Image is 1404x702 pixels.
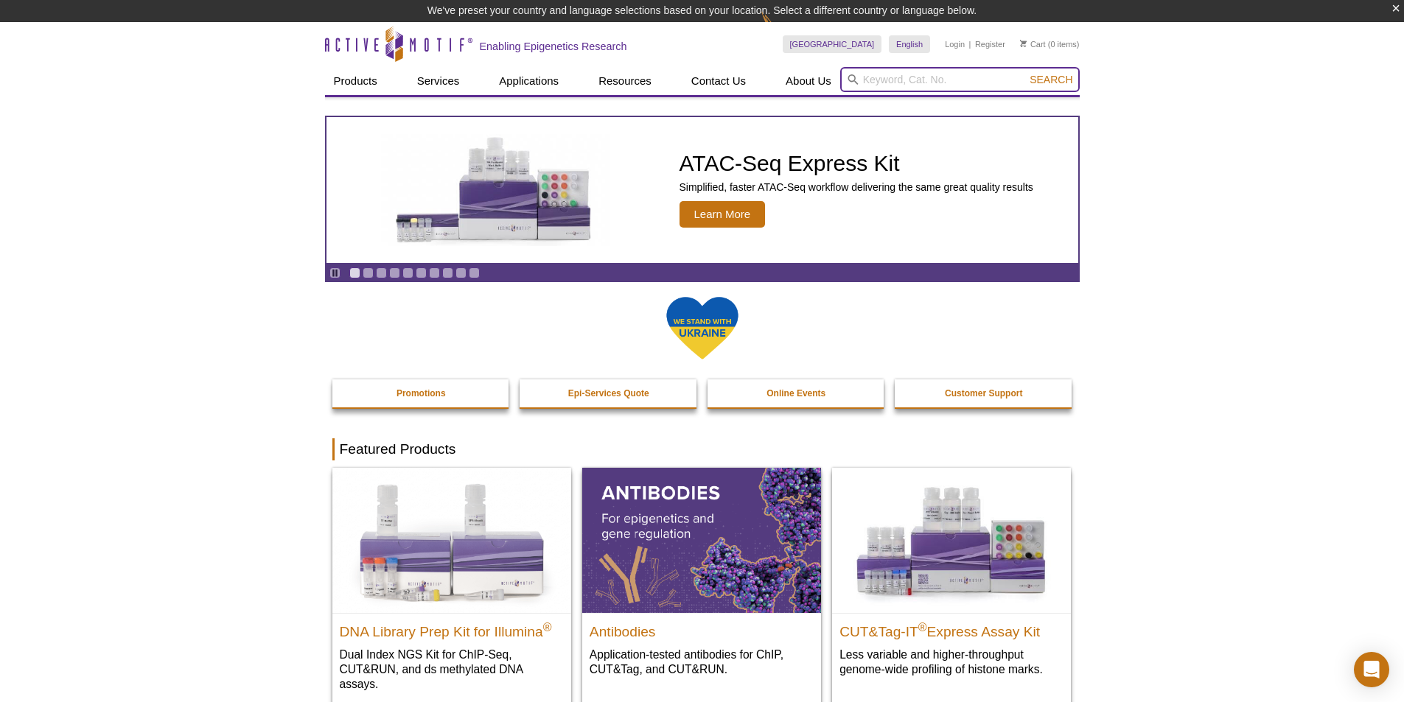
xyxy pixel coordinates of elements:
h2: ATAC-Seq Express Kit [680,152,1033,175]
a: All Antibodies Antibodies Application-tested antibodies for ChIP, CUT&Tag, and CUT&RUN. [582,468,821,691]
a: Go to slide 5 [402,267,413,278]
a: Products [325,67,386,95]
a: Resources [590,67,660,95]
h2: DNA Library Prep Kit for Illumina [340,617,564,639]
span: Search [1030,74,1072,85]
p: Simplified, faster ATAC-Seq workflow delivering the same great quality results [680,180,1033,194]
p: Application-tested antibodies for ChIP, CUT&Tag, and CUT&RUN. [590,647,814,677]
div: Open Intercom Messenger [1354,652,1389,687]
a: About Us [777,67,840,95]
p: Less variable and higher-throughput genome-wide profiling of histone marks​. [839,647,1064,677]
img: Your Cart [1020,40,1027,47]
a: Go to slide 7 [429,267,440,278]
strong: Promotions [397,388,446,399]
h2: Enabling Epigenetics Research [480,40,627,53]
img: CUT&Tag-IT® Express Assay Kit [832,468,1071,612]
img: DNA Library Prep Kit for Illumina [332,468,571,612]
a: [GEOGRAPHIC_DATA] [783,35,882,53]
a: Services [408,67,469,95]
li: | [969,35,971,53]
sup: ® [918,620,927,633]
strong: Epi-Services Quote [568,388,649,399]
img: We Stand With Ukraine [666,295,739,361]
a: Promotions [332,379,511,407]
a: English [889,35,930,53]
strong: Online Events [766,388,825,399]
sup: ® [543,620,552,633]
a: Contact Us [682,67,755,95]
a: Go to slide 10 [469,267,480,278]
a: Go to slide 6 [416,267,427,278]
a: CUT&Tag-IT® Express Assay Kit CUT&Tag-IT®Express Assay Kit Less variable and higher-throughput ge... [832,468,1071,691]
a: Applications [490,67,567,95]
button: Search [1025,73,1077,86]
h2: Antibodies [590,617,814,639]
img: All Antibodies [582,468,821,612]
a: Go to slide 3 [376,267,387,278]
img: ATAC-Seq Express Kit [374,134,617,246]
img: Change Here [761,11,800,46]
a: Cart [1020,39,1046,49]
a: Toggle autoplay [329,267,340,278]
a: ATAC-Seq Express Kit ATAC-Seq Express Kit Simplified, faster ATAC-Seq workflow delivering the sam... [326,117,1078,263]
a: Login [945,39,965,49]
a: Go to slide 4 [389,267,400,278]
a: Go to slide 8 [442,267,453,278]
strong: Customer Support [945,388,1022,399]
input: Keyword, Cat. No. [840,67,1080,92]
span: Learn More [680,201,766,228]
a: Epi-Services Quote [520,379,698,407]
p: Dual Index NGS Kit for ChIP-Seq, CUT&RUN, and ds methylated DNA assays. [340,647,564,692]
a: Go to slide 9 [455,267,467,278]
a: Online Events [708,379,886,407]
a: Go to slide 1 [349,267,360,278]
li: (0 items) [1020,35,1080,53]
article: ATAC-Seq Express Kit [326,117,1078,263]
a: Customer Support [895,379,1073,407]
a: Go to slide 2 [363,267,374,278]
a: Register [975,39,1005,49]
h2: CUT&Tag-IT Express Assay Kit [839,617,1064,639]
h2: Featured Products [332,438,1072,460]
